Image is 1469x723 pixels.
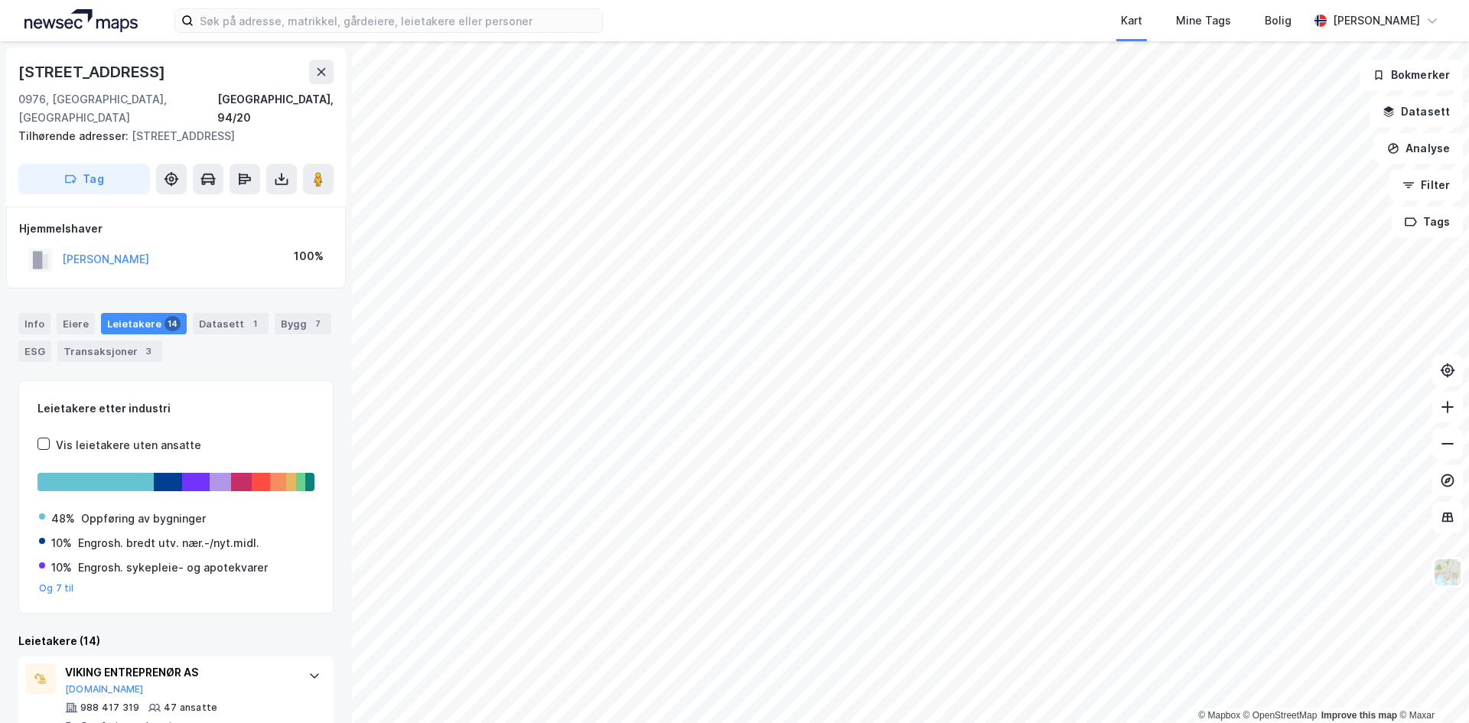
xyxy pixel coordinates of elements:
[57,313,95,334] div: Eiere
[294,247,324,265] div: 100%
[81,510,206,528] div: Oppføring av bygninger
[1392,650,1469,723] div: Kontrollprogram for chat
[56,436,201,454] div: Vis leietakere uten ansatte
[18,60,168,84] div: [STREET_ADDRESS]
[51,534,72,552] div: 10%
[141,344,156,359] div: 3
[18,90,217,127] div: 0976, [GEOGRAPHIC_DATA], [GEOGRAPHIC_DATA]
[18,127,321,145] div: [STREET_ADDRESS]
[1333,11,1420,30] div: [PERSON_NAME]
[217,90,334,127] div: [GEOGRAPHIC_DATA], 94/20
[19,220,333,238] div: Hjemmelshaver
[1392,207,1463,237] button: Tags
[51,559,72,577] div: 10%
[1360,60,1463,90] button: Bokmerker
[1265,11,1291,30] div: Bolig
[51,510,75,528] div: 48%
[1321,710,1397,721] a: Improve this map
[164,316,181,331] div: 14
[1389,170,1463,200] button: Filter
[18,632,334,650] div: Leietakere (14)
[247,316,262,331] div: 1
[193,313,269,334] div: Datasett
[1198,710,1240,721] a: Mapbox
[39,582,74,594] button: Og 7 til
[164,702,217,714] div: 47 ansatte
[1176,11,1231,30] div: Mine Tags
[1392,650,1469,723] iframe: Chat Widget
[37,399,314,418] div: Leietakere etter industri
[18,340,51,362] div: ESG
[80,702,139,714] div: 988 417 319
[78,559,268,577] div: Engrosh. sykepleie- og apotekvarer
[18,313,50,334] div: Info
[101,313,187,334] div: Leietakere
[78,534,259,552] div: Engrosh. bredt utv. nær.-/nyt.midl.
[1433,558,1462,587] img: Z
[18,129,132,142] span: Tilhørende adresser:
[1374,133,1463,164] button: Analyse
[275,313,331,334] div: Bygg
[18,164,150,194] button: Tag
[310,316,325,331] div: 7
[65,683,144,695] button: [DOMAIN_NAME]
[65,663,293,682] div: VIKING ENTREPRENØR AS
[24,9,138,32] img: logo.a4113a55bc3d86da70a041830d287a7e.svg
[1243,710,1318,721] a: OpenStreetMap
[1121,11,1142,30] div: Kart
[194,9,602,32] input: Søk på adresse, matrikkel, gårdeiere, leietakere eller personer
[57,340,162,362] div: Transaksjoner
[1370,96,1463,127] button: Datasett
